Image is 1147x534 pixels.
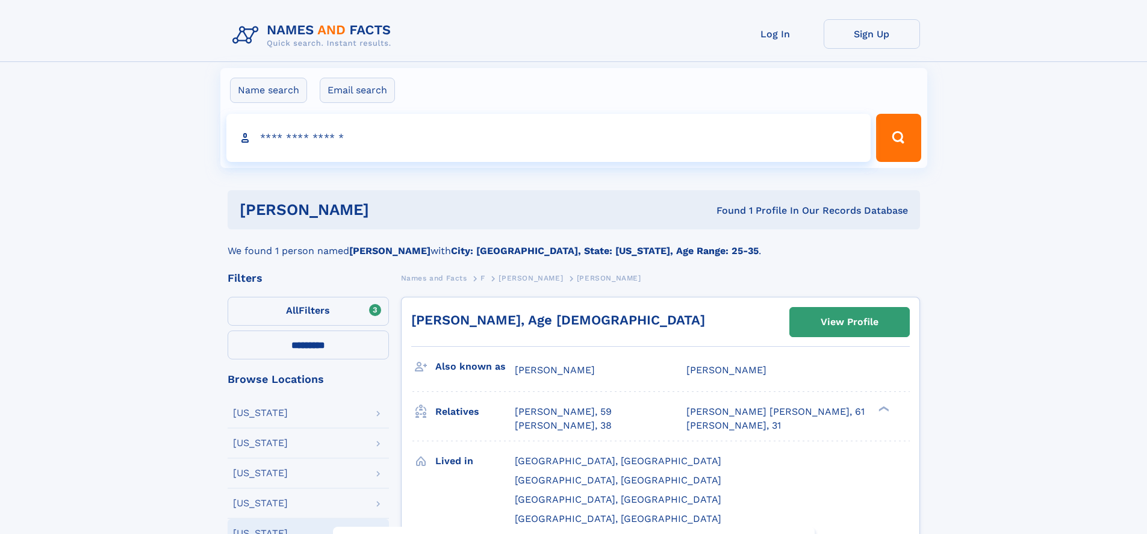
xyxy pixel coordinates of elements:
[451,245,759,256] b: City: [GEOGRAPHIC_DATA], State: [US_STATE], Age Range: 25-35
[228,374,389,385] div: Browse Locations
[480,270,485,285] a: F
[515,419,612,432] a: [PERSON_NAME], 38
[349,245,431,256] b: [PERSON_NAME]
[233,408,288,418] div: [US_STATE]
[228,229,920,258] div: We found 1 person named with .
[515,405,612,418] a: [PERSON_NAME], 59
[233,498,288,508] div: [US_STATE]
[515,494,721,505] span: [GEOGRAPHIC_DATA], [GEOGRAPHIC_DATA]
[686,364,766,376] span: [PERSON_NAME]
[228,297,389,326] label: Filters
[230,78,307,103] label: Name search
[435,402,515,422] h3: Relatives
[499,270,563,285] a: [PERSON_NAME]
[228,19,401,52] img: Logo Names and Facts
[435,451,515,471] h3: Lived in
[577,274,641,282] span: [PERSON_NAME]
[515,474,721,486] span: [GEOGRAPHIC_DATA], [GEOGRAPHIC_DATA]
[286,305,299,316] span: All
[876,114,921,162] button: Search Button
[233,438,288,448] div: [US_STATE]
[875,405,890,413] div: ❯
[226,114,871,162] input: search input
[821,308,878,336] div: View Profile
[228,273,389,284] div: Filters
[233,468,288,478] div: [US_STATE]
[790,308,909,337] a: View Profile
[435,356,515,377] h3: Also known as
[686,405,865,418] a: [PERSON_NAME] [PERSON_NAME], 61
[320,78,395,103] label: Email search
[686,419,781,432] a: [PERSON_NAME], 31
[824,19,920,49] a: Sign Up
[542,204,908,217] div: Found 1 Profile In Our Records Database
[240,202,543,217] h1: [PERSON_NAME]
[515,513,721,524] span: [GEOGRAPHIC_DATA], [GEOGRAPHIC_DATA]
[480,274,485,282] span: F
[411,312,705,328] a: [PERSON_NAME], Age [DEMOGRAPHIC_DATA]
[499,274,563,282] span: [PERSON_NAME]
[515,455,721,467] span: [GEOGRAPHIC_DATA], [GEOGRAPHIC_DATA]
[515,364,595,376] span: [PERSON_NAME]
[727,19,824,49] a: Log In
[401,270,467,285] a: Names and Facts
